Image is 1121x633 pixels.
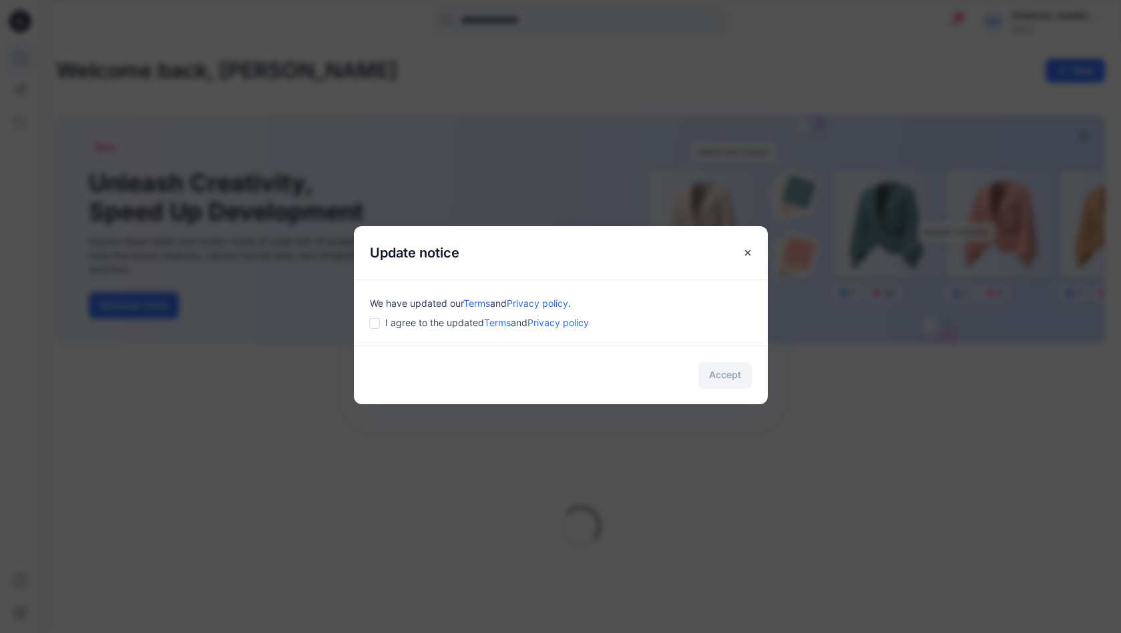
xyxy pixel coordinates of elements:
[527,317,589,328] a: Privacy policy
[484,317,511,328] a: Terms
[507,297,568,309] a: Privacy policy
[354,226,475,279] h5: Update notice
[511,317,527,328] span: and
[463,297,490,309] a: Terms
[490,297,507,309] span: and
[736,241,760,265] button: Close
[385,315,589,330] span: I agree to the updated
[370,296,752,310] div: We have updated our .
